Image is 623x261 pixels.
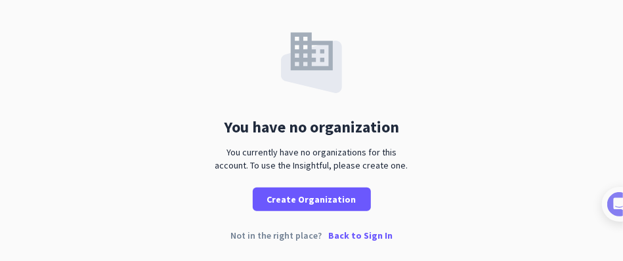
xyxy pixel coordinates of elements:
span: Create Organization [267,193,356,206]
p: Back to Sign In [328,231,393,240]
div: You currently have no organizations for this account. To use the Insightful, please create one. [210,146,414,172]
div: You have no organization [224,119,399,135]
button: Create Organization [253,188,371,211]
